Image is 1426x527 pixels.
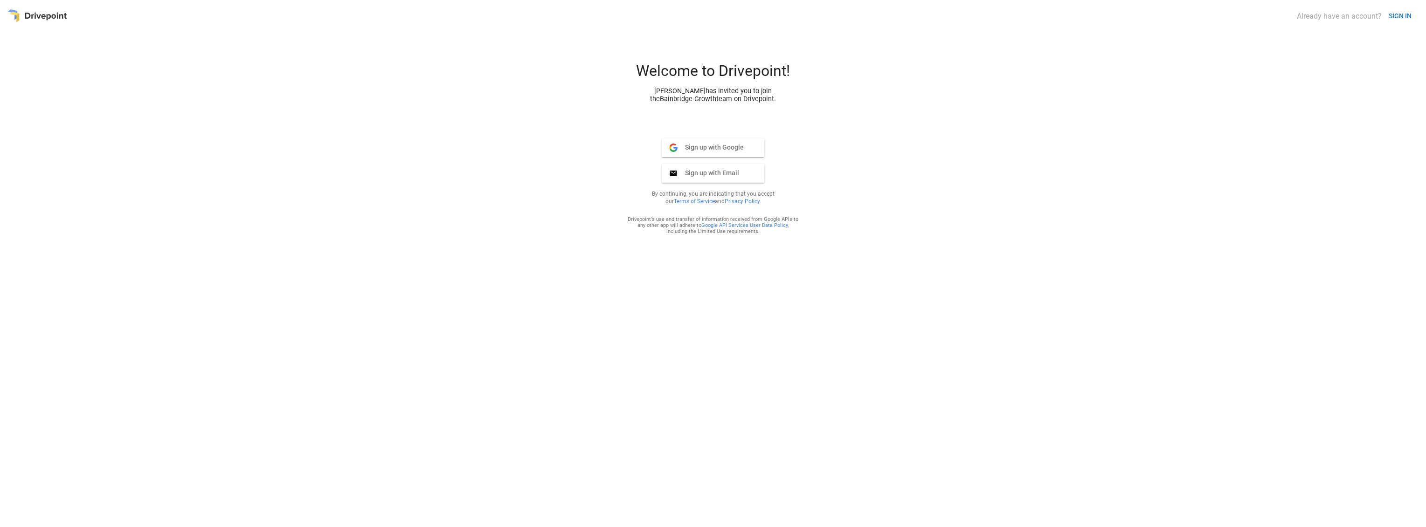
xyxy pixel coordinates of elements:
a: Terms of Service [674,198,715,205]
div: Welcome to Drivepoint! [601,62,825,87]
span: Sign up with Email [678,169,739,177]
div: Drivepoint's use and transfer of information received from Google APIs to any other app will adhe... [627,216,799,234]
a: Privacy Policy [725,198,760,205]
div: Already have an account? [1297,12,1382,21]
button: SIGN IN [1385,7,1415,25]
div: [PERSON_NAME] has invited you to join the Bainbridge Growth team on Drivepoint. [646,87,780,103]
button: Sign up with Google [662,138,764,157]
p: By continuing, you are indicating that you accept our and . [640,190,786,205]
a: Google API Services User Data Policy [701,222,788,228]
span: Sign up with Google [678,143,744,151]
button: Sign up with Email [662,164,764,183]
